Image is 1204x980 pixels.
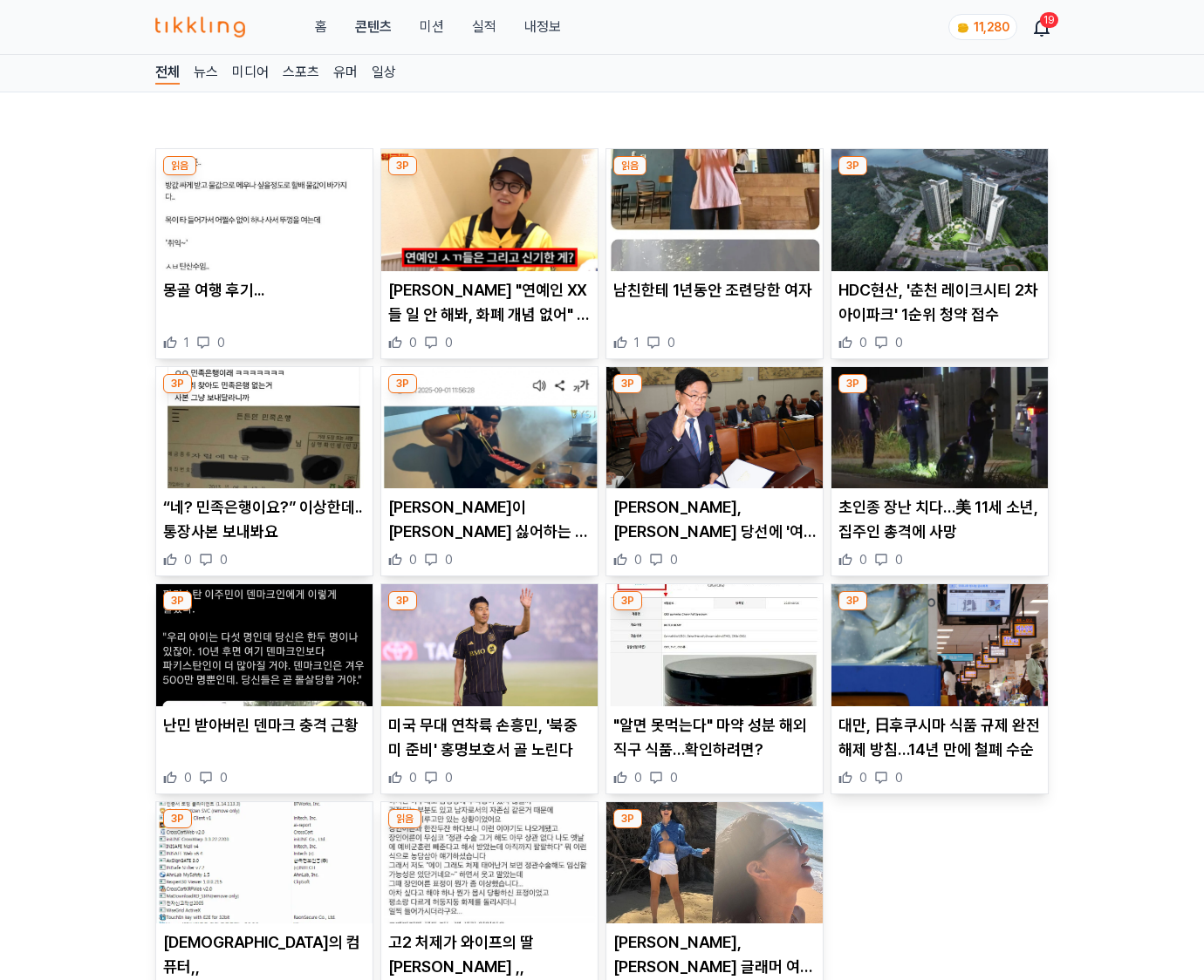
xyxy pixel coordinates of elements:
p: 몽골 여행 후기... [163,278,366,303]
div: 읽음 [388,809,421,828]
p: 미국 무대 연착륙 손흥민, '북중미 준비' 홍명보호서 골 노린다 [388,713,591,762]
img: 티끌링 [155,17,245,37]
span: 0 [409,551,417,568]
a: 내정보 [524,17,561,37]
a: 19 [1035,17,1049,37]
img: 엄정화, 원조 글래머 여신의 남다른 볼륨감…언더붑 된 아찔한 비키니 자태 [606,802,823,924]
a: 홈 [315,17,327,37]
img: “네? 민족은행이요?” 이상한데.. 통장사본 보내봐요 [156,367,373,489]
div: 3P "알면 못먹는다" 마약 성분 해외직구 식품…확인하려면? "알면 못먹는다" 마약 성분 해외직구 식품…확인하려면? 0 0 [605,583,824,794]
span: 1 [184,334,189,351]
span: 0 [445,769,453,786]
span: 0 [859,334,867,351]
div: 3P [388,374,417,393]
div: 읽음 [613,156,646,175]
span: 0 [895,551,903,568]
div: 3P [388,591,417,610]
img: 초인종 장난 치다…美 11세 소년, 집주인 총격에 사망 [831,367,1048,489]
span: 1 [634,334,640,351]
span: 0 [859,551,867,568]
img: 고2 처제가 와이프의 딸이랍니다 ,, [381,802,598,924]
a: coin 11,280 [948,14,1014,40]
div: 19 [1040,12,1058,28]
p: 남친한테 1년동안 조련당한 여자 [613,278,816,303]
a: 유머 [333,62,358,85]
div: 3P [613,374,642,393]
div: 3P [838,374,867,393]
span: 11,280 [974,20,1009,34]
p: [PERSON_NAME], [PERSON_NAME] 당선에 '여전히 부끄러운 부산' 글 공유…"진심 사과" [613,495,816,544]
a: 전체 [155,62,180,85]
p: 대만, 日후쿠시마 식품 규제 완전 해제 방침…14년 만에 철폐 수순 [838,713,1041,762]
span: 0 [220,769,228,786]
p: [PERSON_NAME]이 [PERSON_NAME] 싫어하는 사람 [388,495,591,544]
img: 미국 무대 연착륙 손흥민, '북중미 준비' 홍명보호서 골 노린다 [381,584,598,706]
span: 0 [895,334,903,351]
img: 최교진, 박근혜 당선에 '여전히 부끄러운 부산' 글 공유…"진심 사과" [606,367,823,489]
p: “네? 민족은행이요?” 이상한데.. 통장사본 보내봐요 [163,495,366,544]
span: 0 [895,769,903,786]
div: 3P [838,156,867,175]
p: [PERSON_NAME], [PERSON_NAME] 글래머 여신의 남다른 볼륨감…언더붑 된 아찔한 비키니 자태 [613,930,816,979]
img: 한국인의 컴퓨터,, [156,802,373,924]
div: 3P HDC현산, '춘천 레이크시티 2차 아이파크' 1순위 청약 접수 HDC현산, '춘천 레이크시티 2차 아이파크' 1순위 청약 접수 0 0 [831,148,1049,359]
p: 초인종 장난 치다…美 11세 소년, 집주인 총격에 사망 [838,495,1041,544]
div: 3P 딘딘 "연예인 XX들 일 안 해봐, 화폐 개념 없어" 일침...'사이다' VS '노력' (+이준, 워크맨, 알바) [PERSON_NAME] "연예인 XX들 일 안 해봐,... [380,148,599,359]
a: 스포츠 [283,62,319,85]
div: 3P [163,809,192,828]
p: [DEMOGRAPHIC_DATA]의 컴퓨터,, [163,930,366,979]
p: 난민 받아버린 덴마크 충격 근황 [163,713,366,738]
div: 3P [613,591,642,610]
div: 3P 유승준이 제일 싫어하는 사람 [PERSON_NAME]이 [PERSON_NAME] 싫어하는 사람 0 0 [380,366,599,577]
img: 유승준이 제일 싫어하는 사람 [381,367,598,489]
img: 남친한테 1년동안 조련당한 여자 [606,149,823,271]
a: 실적 [472,17,496,37]
span: 0 [184,551,192,568]
img: 대만, 日후쿠시마 식품 규제 완전 해제 방침…14년 만에 철폐 수순 [831,584,1048,706]
span: 0 [409,769,417,786]
img: 난민 받아버린 덴마크 충격 근황 [156,584,373,706]
div: 읽음 남친한테 1년동안 조련당한 여자 남친한테 1년동안 조련당한 여자 1 0 [605,148,824,359]
img: HDC현산, '춘천 레이크시티 2차 아이파크' 1순위 청약 접수 [831,149,1048,271]
div: 3P 미국 무대 연착륙 손흥민, '북중미 준비' 홍명보호서 골 노린다 미국 무대 연착륙 손흥민, '북중미 준비' 홍명보호서 골 노린다 0 0 [380,583,599,794]
div: 읽음 몽골 여행 후기... 몽골 여행 후기... 1 0 [155,148,373,359]
span: 0 [634,769,642,786]
img: 딘딘 "연예인 XX들 일 안 해봐, 화폐 개념 없어" 일침...'사이다' VS '노력' (+이준, 워크맨, 알바) [381,149,598,271]
span: 0 [667,334,675,351]
a: 미디어 [232,62,269,85]
span: 0 [220,551,228,568]
div: 3P 난민 받아버린 덴마크 충격 근황 난민 받아버린 덴마크 충격 근황 0 0 [155,583,373,794]
div: 3P 최교진, 박근혜 당선에 '여전히 부끄러운 부산' 글 공유…"진심 사과" [PERSON_NAME], [PERSON_NAME] 당선에 '여전히 부끄러운 부산' 글 공유…"진... [605,366,824,577]
a: 콘텐츠 [355,17,392,37]
span: 0 [184,769,192,786]
span: 0 [634,551,642,568]
span: 0 [217,334,225,351]
span: 0 [670,769,678,786]
p: [PERSON_NAME] "연예인 XX들 일 안 해봐, 화폐 개념 없어" 일침...'사이다' VS '노력' (+[PERSON_NAME], 워크맨, 알바) [388,278,591,327]
span: 0 [670,551,678,568]
a: 뉴스 [194,62,218,85]
div: 3P [163,591,192,610]
span: 0 [445,551,453,568]
span: 0 [445,334,453,351]
span: 0 [409,334,417,351]
span: 0 [859,769,867,786]
p: 고2 처제가 와이프의 딸[PERSON_NAME] ,, [388,930,591,979]
img: coin [956,21,970,35]
div: 3P 초인종 장난 치다…美 11세 소년, 집주인 총격에 사망 초인종 장난 치다…美 11세 소년, 집주인 총격에 사망 0 0 [831,366,1049,577]
p: HDC현산, '춘천 레이크시티 2차 아이파크' 1순위 청약 접수 [838,278,1041,327]
div: 3P [613,809,642,828]
div: 3P [388,156,417,175]
div: 3P [163,374,192,393]
img: "알면 못먹는다" 마약 성분 해외직구 식품…확인하려면? [606,584,823,706]
div: 3P 대만, 日후쿠시마 식품 규제 완전 해제 방침…14년 만에 철폐 수순 대만, 日후쿠시마 식품 규제 완전 해제 방침…14년 만에 철폐 수순 0 0 [831,583,1049,794]
div: 읽음 [163,156,196,175]
div: 3P “네? 민족은행이요?” 이상한데.. 통장사본 보내봐요 “네? 민족은행이요?” 이상한데.. 통장사본 보내봐요 0 0 [155,366,373,577]
a: 일상 [372,62,396,85]
button: 미션 [420,17,444,37]
p: "알면 못먹는다" 마약 성분 해외직구 식품…확인하려면? [613,713,816,762]
div: 3P [838,591,867,610]
img: 몽골 여행 후기... [156,149,373,271]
